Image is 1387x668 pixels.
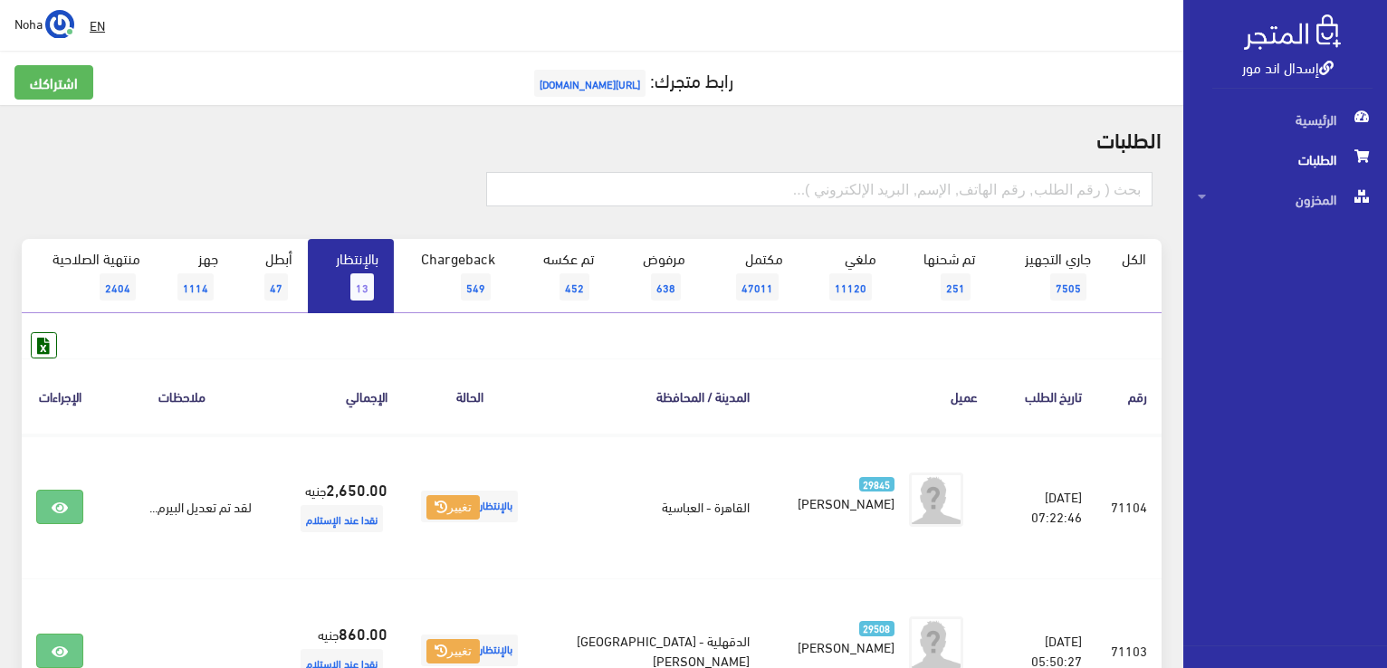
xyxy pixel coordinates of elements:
[22,544,91,613] iframe: Drift Widget Chat Controller
[339,621,387,644] strong: 860.00
[350,273,374,301] span: 13
[421,635,518,666] span: بالإنتظار
[609,239,701,313] a: مرفوض638
[992,358,1097,434] th: تاريخ الطلب
[511,239,608,313] a: تم عكسه452
[534,70,646,97] span: [URL][DOMAIN_NAME]
[264,273,288,301] span: 47
[651,273,681,301] span: 638
[537,434,764,579] td: القاهرة - العباسية
[1183,139,1387,179] a: الطلبات
[1198,139,1373,179] span: الطلبات
[1096,358,1162,434] th: رقم
[909,472,963,527] img: avatar.png
[266,434,402,579] td: جنيه
[82,9,112,42] a: EN
[798,490,894,515] span: [PERSON_NAME]
[426,639,480,664] button: تغيير
[301,505,383,532] span: نقدا عند الإستلام
[22,239,156,313] a: منتهية الصلاحية2404
[1096,434,1162,579] td: 71104
[793,472,894,512] a: 29845 [PERSON_NAME]
[798,634,894,659] span: [PERSON_NAME]
[22,127,1162,150] h2: الطلبات
[701,239,799,313] a: مكتمل47011
[100,273,136,301] span: 2404
[266,358,402,434] th: اﻹجمالي
[14,9,74,38] a: ... Noha
[736,273,779,301] span: 47011
[560,273,589,301] span: 452
[1183,100,1387,139] a: الرئيسية
[1198,100,1373,139] span: الرئيسية
[234,239,308,313] a: أبطل47
[90,14,105,36] u: EN
[992,434,1097,579] td: [DATE] 07:22:46
[98,434,266,579] td: لقد تم تعديل البيرم...
[14,65,93,100] a: اشتراكك
[421,491,518,522] span: بالإنتظار
[1106,239,1162,277] a: الكل
[859,477,894,492] span: 29845
[402,358,537,434] th: الحالة
[45,10,74,39] img: ...
[461,273,491,301] span: 549
[793,616,894,656] a: 29508 [PERSON_NAME]
[22,358,98,434] th: الإجراءات
[98,358,266,434] th: ملاحظات
[326,477,387,501] strong: 2,650.00
[537,358,764,434] th: المدينة / المحافظة
[426,495,480,520] button: تغيير
[859,621,894,636] span: 29508
[941,273,971,301] span: 251
[177,273,214,301] span: 1114
[1242,53,1334,80] a: إسدال اند مور
[829,273,872,301] span: 11120
[1198,179,1373,219] span: المخزون
[156,239,234,313] a: جهز1114
[394,239,512,313] a: Chargeback549
[14,12,43,34] span: Noha
[486,172,1153,206] input: بحث ( رقم الطلب, رقم الهاتف, الإسم, البريد اﻹلكتروني )...
[990,239,1106,313] a: جاري التجهيز7505
[530,62,733,96] a: رابط متجرك:[URL][DOMAIN_NAME]
[308,239,394,313] a: بالإنتظار13
[1050,273,1086,301] span: 7505
[892,239,990,313] a: تم شحنها251
[764,358,991,434] th: عميل
[1183,179,1387,219] a: المخزون
[799,239,892,313] a: ملغي11120
[1244,14,1341,50] img: .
